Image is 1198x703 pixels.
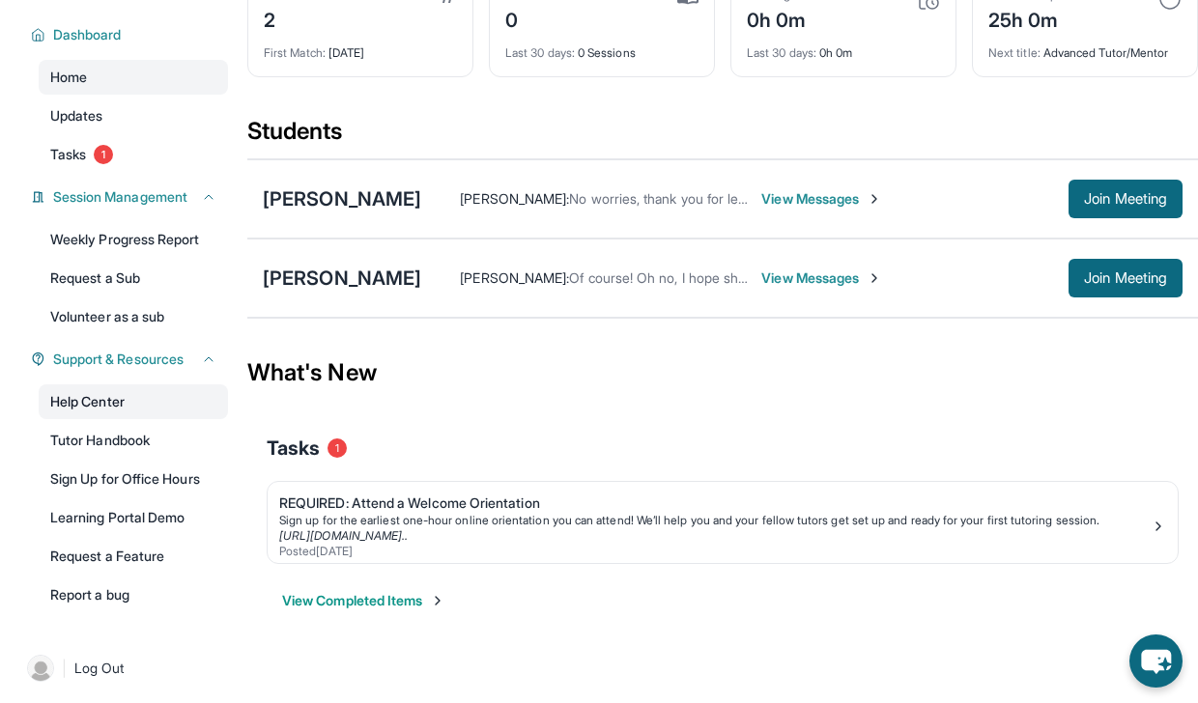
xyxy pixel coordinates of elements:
[505,45,575,60] span: Last 30 days :
[53,187,187,207] span: Session Management
[761,268,882,288] span: View Messages
[19,647,228,689] a: |Log Out
[62,657,67,680] span: |
[747,3,824,34] div: 0h 0m
[264,3,356,34] div: 2
[747,45,816,60] span: Last 30 days :
[569,190,828,207] span: No worries, thank you for letting me know!
[1069,259,1183,297] button: Join Meeting
[263,185,421,212] div: [PERSON_NAME]
[1069,180,1183,218] button: Join Meeting
[1129,634,1183,688] button: chat-button
[505,34,699,61] div: 0 Sessions
[747,34,940,61] div: 0h 0m
[39,299,228,334] a: Volunteer as a sub
[247,330,1198,415] div: What's New
[569,269,1034,286] span: Of course! Oh no, I hope she feels better and feel free to update me [DATE].
[27,655,54,682] img: user-img
[74,659,125,678] span: Log Out
[264,45,326,60] span: First Match :
[505,3,554,34] div: 0
[39,500,228,535] a: Learning Portal Demo
[39,222,228,257] a: Weekly Progress Report
[328,438,347,458] span: 1
[39,384,228,419] a: Help Center
[264,34,457,61] div: [DATE]
[988,45,1041,60] span: Next title :
[1084,193,1167,205] span: Join Meeting
[279,544,1151,559] div: Posted [DATE]
[867,191,882,207] img: Chevron-Right
[50,68,87,87] span: Home
[460,190,569,207] span: [PERSON_NAME] :
[39,462,228,496] a: Sign Up for Office Hours
[268,482,1178,563] a: REQUIRED: Attend a Welcome OrientationSign up for the earliest one-hour online orientation you ca...
[867,270,882,286] img: Chevron-Right
[761,189,882,209] span: View Messages
[39,577,228,612] a: Report a bug
[50,106,103,126] span: Updates
[279,493,1151,513] div: REQUIRED: Attend a Welcome Orientation
[39,261,228,295] a: Request a Sub
[279,513,1151,528] div: Sign up for the earliest one-hour online orientation you can attend! We’ll help you and your fell...
[282,591,445,610] button: View Completed Items
[988,3,1104,34] div: 25h 0m
[39,423,228,458] a: Tutor Handbook
[45,187,216,207] button: Session Management
[45,25,216,44] button: Dashboard
[263,265,421,292] div: [PERSON_NAME]
[39,137,228,172] a: Tasks1
[53,25,122,44] span: Dashboard
[45,350,216,369] button: Support & Resources
[247,116,1198,158] div: Students
[279,528,408,543] a: [URL][DOMAIN_NAME]..
[53,350,184,369] span: Support & Resources
[39,60,228,95] a: Home
[50,145,86,164] span: Tasks
[1084,272,1167,284] span: Join Meeting
[460,269,569,286] span: [PERSON_NAME] :
[267,435,320,462] span: Tasks
[988,34,1182,61] div: Advanced Tutor/Mentor
[39,539,228,574] a: Request a Feature
[94,145,113,164] span: 1
[39,98,228,133] a: Updates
